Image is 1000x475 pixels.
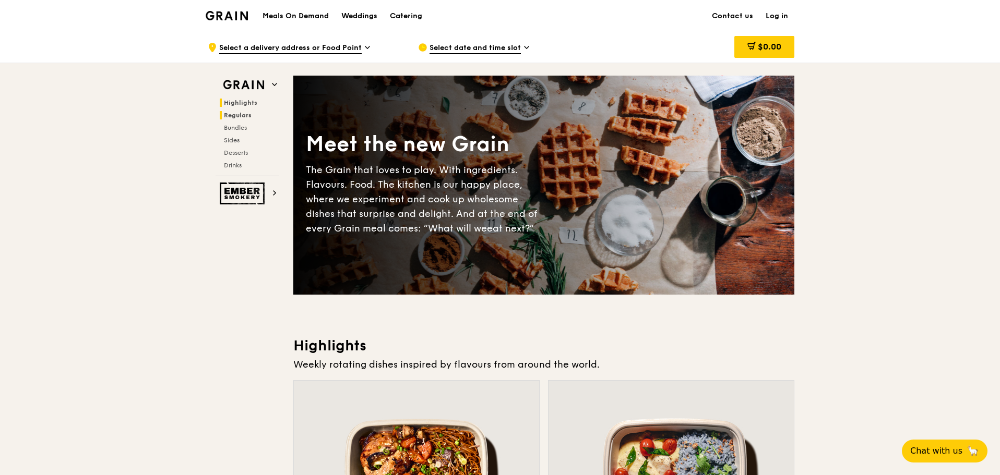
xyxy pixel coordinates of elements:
h1: Meals On Demand [263,11,329,21]
img: Ember Smokery web logo [220,182,268,204]
span: Highlights [224,99,257,106]
a: Catering [384,1,428,32]
span: Select date and time slot [430,43,521,54]
span: Drinks [224,162,242,169]
img: Grain web logo [220,76,268,94]
span: $0.00 [758,42,781,52]
span: Chat with us [910,445,962,457]
span: Desserts [224,149,248,156]
h3: Highlights [293,336,794,355]
a: Contact us [706,1,759,32]
div: Meet the new Grain [306,130,544,159]
span: Sides [224,137,240,144]
img: Grain [206,11,248,20]
span: Bundles [224,124,247,131]
div: Catering [390,1,422,32]
div: Weddings [341,1,377,32]
div: Weekly rotating dishes inspired by flavours from around the world. [293,357,794,372]
span: eat next?” [487,223,534,234]
div: The Grain that loves to play. With ingredients. Flavours. Food. The kitchen is our happy place, w... [306,163,544,236]
button: Chat with us🦙 [902,440,987,462]
span: 🦙 [967,445,979,457]
span: Regulars [224,112,252,119]
a: Log in [759,1,794,32]
span: Select a delivery address or Food Point [219,43,362,54]
a: Weddings [335,1,384,32]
